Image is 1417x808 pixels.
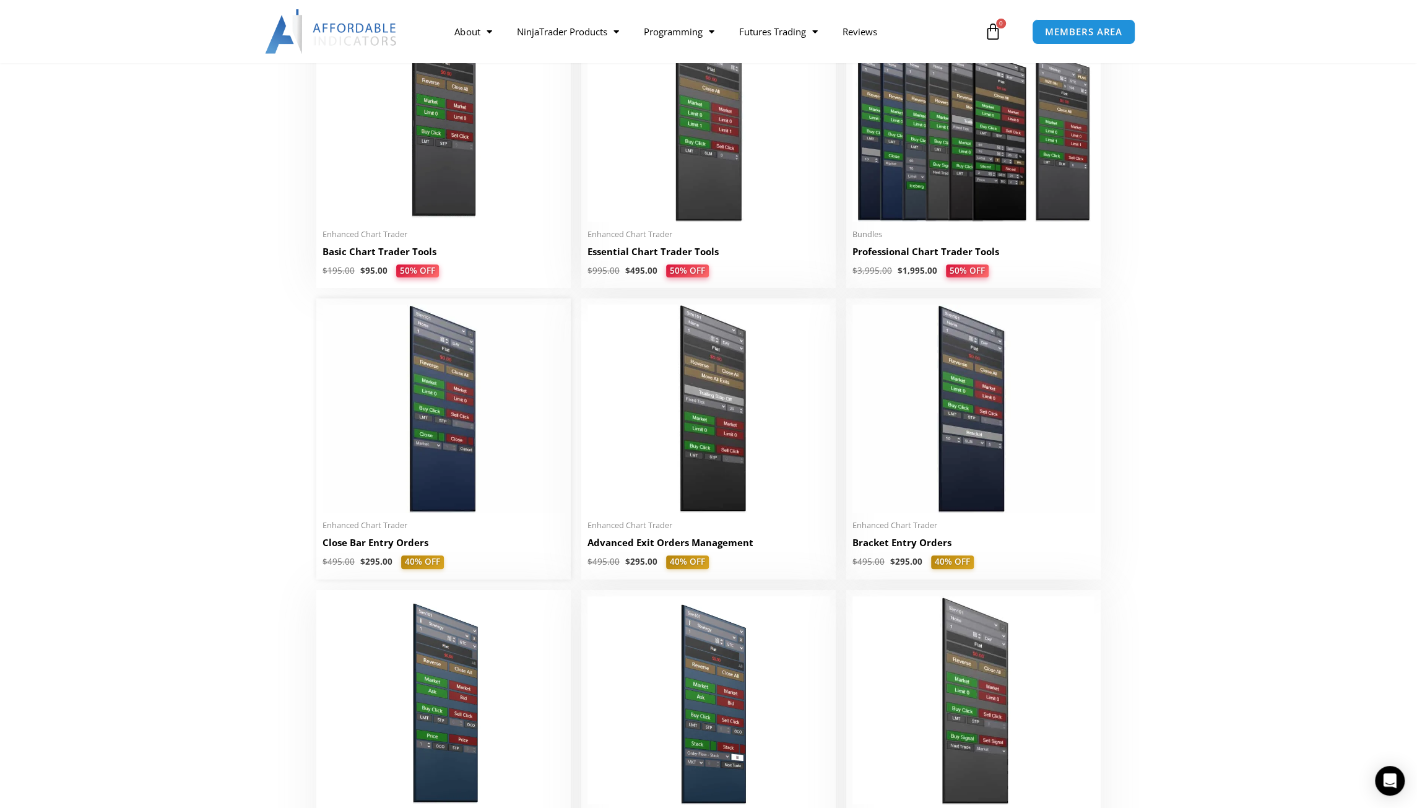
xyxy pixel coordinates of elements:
[631,17,726,46] a: Programming
[726,17,830,46] a: Futures Trading
[323,520,565,531] span: Enhanced Chart Trader
[587,536,830,549] h2: Advanced Exit Orders Management
[587,556,592,567] span: $
[323,556,355,567] bdi: 495.00
[625,556,657,567] bdi: 295.00
[852,14,1094,222] img: ProfessionalToolsBundlePage
[323,265,355,276] bdi: 195.00
[852,556,857,567] span: $
[587,14,830,222] img: Essential Chart Trader Tools
[625,265,630,276] span: $
[625,556,630,567] span: $
[504,17,631,46] a: NinjaTrader Products
[323,305,565,513] img: CloseBarOrders
[587,245,830,258] h2: Essential Chart Trader Tools
[852,265,857,276] span: $
[852,596,1094,804] img: SignalEntryOrders
[360,265,365,276] span: $
[323,536,565,555] a: Close Bar Entry Orders
[587,520,830,531] span: Enhanced Chart Trader
[898,265,903,276] span: $
[852,305,1094,513] img: BracketEntryOrders
[1032,19,1135,45] a: MEMBERS AREA
[323,265,327,276] span: $
[852,245,1094,264] a: Professional Chart Trader Tools
[323,245,565,264] a: Basic Chart Trader Tools
[890,556,922,567] bdi: 295.00
[830,17,889,46] a: Reviews
[323,596,565,804] img: Price Based Entry Orders
[360,556,392,567] bdi: 295.00
[587,229,830,240] span: Enhanced Chart Trader
[931,555,974,569] span: 40% OFF
[587,245,830,264] a: Essential Chart Trader Tools
[852,520,1094,531] span: Enhanced Chart Trader
[666,555,709,569] span: 40% OFF
[323,14,565,222] img: BasicTools
[898,265,937,276] bdi: 1,995.00
[323,536,565,549] h2: Close Bar Entry Orders
[966,14,1020,50] a: 0
[587,265,592,276] span: $
[396,264,439,278] span: 50% OFF
[587,536,830,555] a: Advanced Exit Orders Management
[852,536,1094,549] h2: Bracket Entry Orders
[360,556,365,567] span: $
[323,245,565,258] h2: Basic Chart Trader Tools
[625,265,657,276] bdi: 495.00
[852,556,885,567] bdi: 495.00
[852,229,1094,240] span: Bundles
[852,265,892,276] bdi: 3,995.00
[442,17,981,46] nav: Menu
[946,264,989,278] span: 50% OFF
[666,264,709,278] span: 50% OFF
[587,556,620,567] bdi: 495.00
[1045,27,1122,37] span: MEMBERS AREA
[587,265,620,276] bdi: 995.00
[890,556,895,567] span: $
[852,536,1094,555] a: Bracket Entry Orders
[265,9,398,54] img: LogoAI | Affordable Indicators – NinjaTrader
[401,555,444,569] span: 40% OFF
[360,265,388,276] bdi: 95.00
[852,245,1094,258] h2: Professional Chart Trader Tools
[323,556,327,567] span: $
[587,596,830,804] img: Order Flow Entry Orders
[587,305,830,513] img: AdvancedStopLossMgmt
[442,17,504,46] a: About
[996,19,1006,28] span: 0
[1375,766,1405,796] div: Open Intercom Messenger
[323,229,565,240] span: Enhanced Chart Trader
